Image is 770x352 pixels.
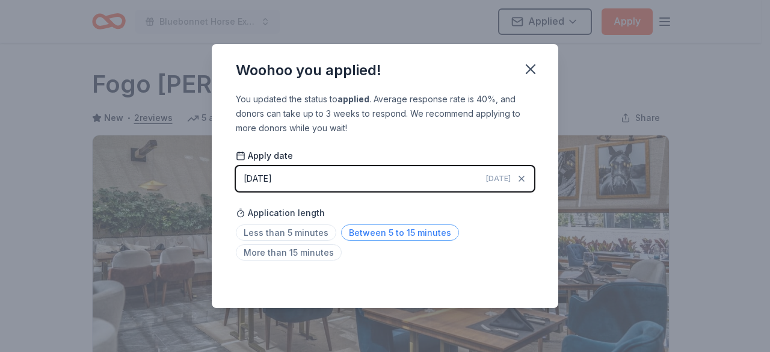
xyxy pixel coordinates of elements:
button: [DATE][DATE] [236,166,534,191]
div: You updated the status to . Average response rate is 40%, and donors can take up to 3 weeks to re... [236,92,534,135]
div: [DATE] [244,171,272,186]
span: Less than 5 minutes [236,224,336,241]
span: More than 15 minutes [236,244,342,261]
span: Application length [236,206,325,220]
span: Apply date [236,150,293,162]
span: Between 5 to 15 minutes [341,224,459,241]
span: [DATE] [486,174,511,184]
div: Woohoo you applied! [236,61,381,80]
b: applied [337,94,369,104]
